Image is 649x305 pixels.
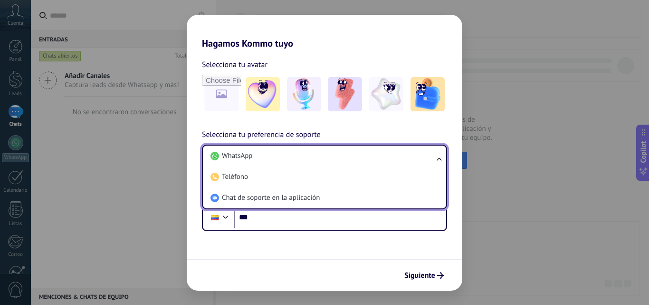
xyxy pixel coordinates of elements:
button: Siguiente [400,267,448,284]
span: Selecciona tu preferencia de soporte [202,129,321,141]
h2: Hagamos Kommo tuyo [187,15,462,49]
span: Chat de soporte en la aplicación [222,193,320,203]
span: Selecciona tu avatar [202,59,267,71]
img: -4.jpeg [369,77,403,111]
img: -2.jpeg [287,77,321,111]
span: Teléfono [222,172,248,182]
span: Siguiente [404,272,435,279]
img: -3.jpeg [328,77,362,111]
img: -1.jpeg [246,77,280,111]
img: -5.jpeg [410,77,445,111]
span: WhatsApp [222,151,252,161]
div: Colombia: + 57 [206,207,224,227]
